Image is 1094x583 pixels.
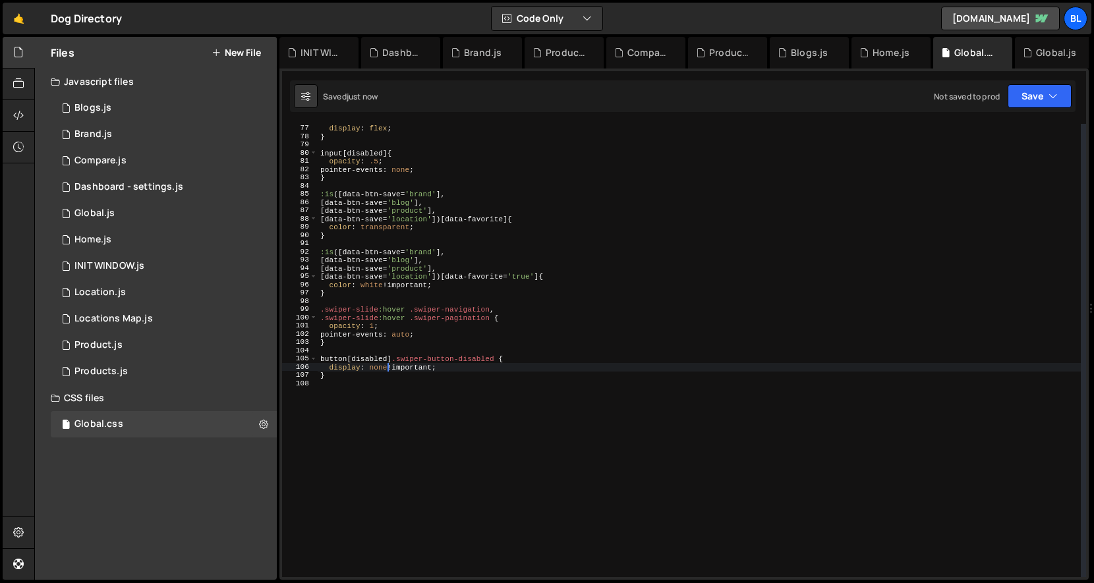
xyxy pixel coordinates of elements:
div: 83 [282,173,318,182]
div: 93 [282,256,318,264]
div: 16220/44321.js [51,95,277,121]
div: just now [347,91,378,102]
div: 89 [282,223,318,231]
div: 81 [282,157,318,165]
button: Save [1008,84,1072,108]
div: Locations Map.js [74,313,153,325]
div: 100 [282,314,318,322]
div: 16220/44476.js [51,174,277,200]
div: 103 [282,338,318,347]
div: 16220/44477.js [51,253,277,279]
div: Dashboard - settings.js [382,46,424,59]
div: 82 [282,165,318,174]
div: 85 [282,190,318,198]
div: Brand.js [74,128,112,140]
div: Javascript files [35,69,277,95]
a: Bl [1064,7,1087,30]
div: CSS files [35,385,277,411]
div: 92 [282,248,318,256]
div: 16220/44324.js [51,358,277,385]
div: Brand.js [464,46,502,59]
button: New File [212,47,261,58]
div: Dog Directory [51,11,122,26]
div: 90 [282,231,318,240]
div: 108 [282,379,318,388]
: 16220/43679.js [51,279,277,306]
div: 98 [282,297,318,306]
div: Products.js [74,366,128,377]
div: 16220/44393.js [51,332,277,358]
div: Global.js [1036,46,1076,59]
div: 87 [282,206,318,215]
div: Global.js [74,208,115,219]
div: 96 [282,281,318,289]
div: 88 [282,215,318,223]
div: 101 [282,321,318,330]
div: 104 [282,347,318,355]
div: Product.js [546,46,588,59]
div: 105 [282,354,318,363]
div: 102 [282,330,318,339]
div: 84 [282,182,318,190]
div: 16220/43680.js [51,306,277,332]
a: [DOMAIN_NAME] [941,7,1060,30]
div: Blogs.js [791,46,828,59]
div: 79 [282,140,318,149]
div: Global.css [74,418,123,430]
div: 99 [282,305,318,314]
div: 16220/44328.js [51,148,277,174]
div: 95 [282,272,318,281]
a: 🤙 [3,3,35,34]
div: Product.js [74,339,123,351]
div: 107 [282,371,318,379]
div: 16220/44394.js [51,121,277,148]
div: INIT WINDOW.js [74,260,144,272]
div: 78 [282,132,318,141]
div: 91 [282,239,318,248]
button: Code Only [492,7,602,30]
div: 16220/44319.js [51,227,277,253]
div: 77 [282,124,318,132]
div: 94 [282,264,318,273]
div: Location.js [74,287,126,298]
div: 80 [282,149,318,157]
h2: Files [51,45,74,60]
div: Blogs.js [74,102,111,114]
div: Compare.js [74,155,127,167]
div: Home.js [873,46,909,59]
div: 16220/43682.css [51,411,277,437]
div: INIT WINDOW.js [301,46,343,59]
div: 106 [282,363,318,372]
div: 97 [282,289,318,297]
div: Home.js [74,234,111,246]
div: Not saved to prod [934,91,1000,102]
div: 86 [282,198,318,207]
div: Products.js [709,46,751,59]
div: 16220/43681.js [51,200,277,227]
div: Saved [323,91,378,102]
div: Dashboard - settings.js [74,181,183,193]
div: Global.css [954,46,996,59]
div: Compare.js [627,46,670,59]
